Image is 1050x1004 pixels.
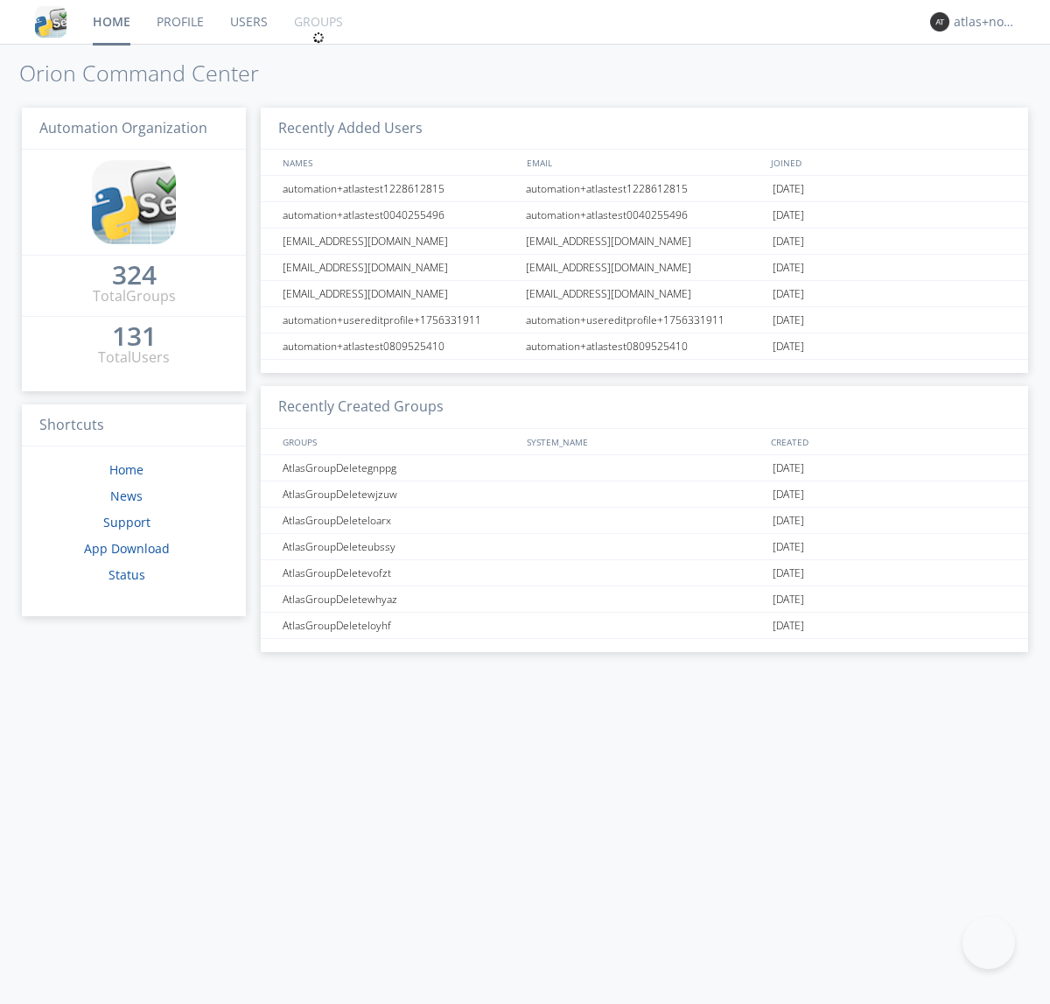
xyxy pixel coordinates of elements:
a: 131 [112,327,157,348]
span: [DATE] [773,202,804,228]
a: News [110,488,143,504]
div: AtlasGroupDeleteloarx [278,508,521,533]
span: [DATE] [773,281,804,307]
iframe: Toggle Customer Support [962,916,1015,969]
div: AtlasGroupDeletevofzt [278,560,521,586]
span: [DATE] [773,333,804,360]
a: [EMAIL_ADDRESS][DOMAIN_NAME][EMAIL_ADDRESS][DOMAIN_NAME][DATE] [261,255,1028,281]
div: 324 [112,266,157,284]
img: 373638.png [930,12,949,32]
div: 131 [112,327,157,345]
span: [DATE] [773,508,804,534]
a: App Download [84,540,170,557]
span: [DATE] [773,255,804,281]
div: AtlasGroupDeletegnppg [278,455,521,481]
div: automation+usereditprofile+1756331911 [521,307,768,333]
span: [DATE] [773,586,804,613]
img: spin.svg [312,32,325,44]
span: Automation Organization [39,118,207,137]
span: [DATE] [773,176,804,202]
div: [EMAIL_ADDRESS][DOMAIN_NAME] [521,228,768,254]
span: [DATE] [773,613,804,639]
h3: Recently Added Users [261,108,1028,151]
div: JOINED [766,150,1011,175]
div: SYSTEM_NAME [522,429,766,454]
a: automation+usereditprofile+1756331911automation+usereditprofile+1756331911[DATE] [261,307,1028,333]
div: GROUPS [278,429,518,454]
div: EMAIL [522,150,766,175]
div: [EMAIL_ADDRESS][DOMAIN_NAME] [278,281,521,306]
div: automation+atlastest1228612815 [521,176,768,201]
span: [DATE] [773,455,804,481]
div: Total Groups [93,286,176,306]
a: AtlasGroupDeleteubssy[DATE] [261,534,1028,560]
a: AtlasGroupDeletevofzt[DATE] [261,560,1028,586]
div: AtlasGroupDeleteubssy [278,534,521,559]
div: automation+atlastest0809525410 [521,333,768,359]
div: automation+atlastest0809525410 [278,333,521,359]
a: AtlasGroupDeleteloarx[DATE] [261,508,1028,534]
div: [EMAIL_ADDRESS][DOMAIN_NAME] [278,255,521,280]
div: CREATED [766,429,1011,454]
a: 324 [112,266,157,286]
span: [DATE] [773,534,804,560]
div: [EMAIL_ADDRESS][DOMAIN_NAME] [521,281,768,306]
div: atlas+nodispatch [954,13,1019,31]
span: [DATE] [773,228,804,255]
a: Status [108,566,145,583]
div: NAMES [278,150,518,175]
a: AtlasGroupDeletewhyaz[DATE] [261,586,1028,613]
a: AtlasGroupDeletewjzuw[DATE] [261,481,1028,508]
div: [EMAIL_ADDRESS][DOMAIN_NAME] [278,228,521,254]
img: cddb5a64eb264b2086981ab96f4c1ba7 [35,6,66,38]
h3: Recently Created Groups [261,386,1028,429]
span: [DATE] [773,307,804,333]
span: [DATE] [773,481,804,508]
a: automation+atlastest0809525410automation+atlastest0809525410[DATE] [261,333,1028,360]
a: automation+atlastest1228612815automation+atlastest1228612815[DATE] [261,176,1028,202]
a: [EMAIL_ADDRESS][DOMAIN_NAME][EMAIL_ADDRESS][DOMAIN_NAME][DATE] [261,228,1028,255]
a: automation+atlastest0040255496automation+atlastest0040255496[DATE] [261,202,1028,228]
div: AtlasGroupDeletewhyaz [278,586,521,612]
div: AtlasGroupDeletewjzuw [278,481,521,507]
div: [EMAIL_ADDRESS][DOMAIN_NAME] [521,255,768,280]
h3: Shortcuts [22,404,246,447]
a: AtlasGroupDeleteloyhf[DATE] [261,613,1028,639]
div: Total Users [98,348,170,368]
div: automation+atlastest0040255496 [521,202,768,228]
a: Support [103,514,150,530]
a: Home [109,461,143,478]
div: AtlasGroupDeleteloyhf [278,613,521,638]
a: [EMAIL_ADDRESS][DOMAIN_NAME][EMAIL_ADDRESS][DOMAIN_NAME][DATE] [261,281,1028,307]
div: automation+usereditprofile+1756331911 [278,307,521,333]
div: automation+atlastest0040255496 [278,202,521,228]
div: automation+atlastest1228612815 [278,176,521,201]
img: cddb5a64eb264b2086981ab96f4c1ba7 [92,160,176,244]
span: [DATE] [773,560,804,586]
a: AtlasGroupDeletegnppg[DATE] [261,455,1028,481]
